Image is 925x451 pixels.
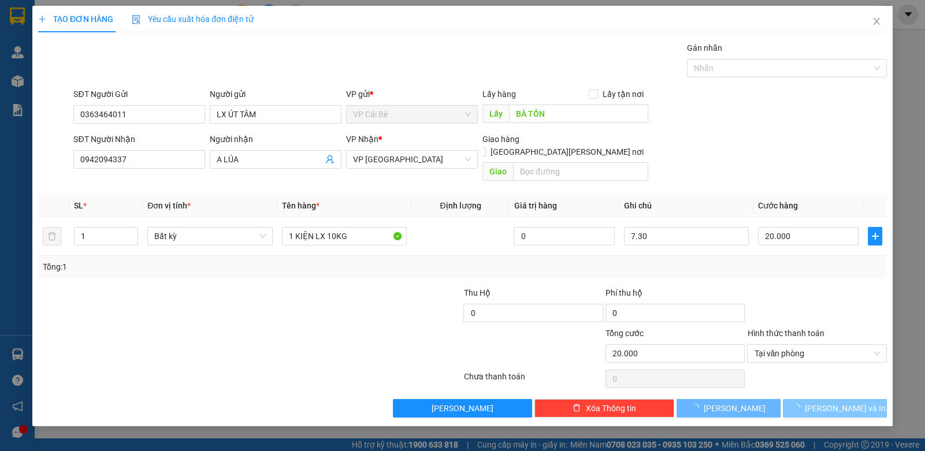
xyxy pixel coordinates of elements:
[747,329,824,338] label: Hình thức thanh toán
[147,201,191,210] span: Đơn vị tính
[482,135,519,144] span: Giao hàng
[805,402,886,415] span: [PERSON_NAME] và In
[677,399,781,418] button: [PERSON_NAME]
[872,17,881,26] span: close
[346,135,378,144] span: VP Nhận
[514,227,614,245] input: 0
[10,10,91,24] div: VP Cái Bè
[440,201,481,210] span: Định lượng
[154,228,266,245] span: Bất kỳ
[573,404,581,413] span: delete
[325,155,335,164] span: user-add
[132,15,141,24] img: icon
[353,106,471,123] span: VP Cái Bè
[432,402,493,415] span: [PERSON_NAME]
[393,399,532,418] button: [PERSON_NAME]
[792,404,805,412] span: loading
[38,15,46,23] span: plus
[463,288,490,297] span: Thu Hộ
[868,227,882,245] button: plus
[210,133,341,146] div: Người nhận
[783,399,887,418] button: [PERSON_NAME] và In
[346,88,478,100] div: VP gửi
[99,11,127,23] span: Nhận:
[754,345,879,362] span: Tại văn phòng
[132,14,254,24] span: Yêu cầu xuất hóa đơn điện tử
[482,162,513,181] span: Giao
[116,68,211,88] span: NHI ĐỒNG 1
[534,399,674,418] button: deleteXóa Thông tin
[605,329,644,338] span: Tổng cước
[605,286,745,304] div: Phí thu hộ
[43,260,358,273] div: Tổng: 1
[758,201,798,210] span: Cước hàng
[598,88,648,100] span: Lấy tận nơi
[482,105,509,123] span: Lấy
[704,402,766,415] span: [PERSON_NAME]
[99,51,216,68] div: 0367386739
[99,74,116,86] span: DĐ:
[73,133,205,146] div: SĐT Người Nhận
[624,227,749,245] input: Ghi Chú
[282,201,320,210] span: Tên hàng
[513,162,648,181] input: Dọc đường
[74,201,83,210] span: SL
[482,90,516,99] span: Lấy hàng
[73,88,205,100] div: SĐT Người Gửi
[210,88,341,100] div: Người gửi
[99,38,216,51] div: CHUNG
[687,43,722,53] label: Gán nhãn
[10,11,28,23] span: Gửi:
[353,151,471,168] span: VP Sài Gòn
[860,6,893,38] button: Close
[619,195,754,217] th: Ghi chú
[585,402,636,415] span: Xóa Thông tin
[38,14,113,24] span: TẠO ĐƠN HÀNG
[99,10,216,38] div: VP [GEOGRAPHIC_DATA]
[43,227,61,245] button: delete
[868,232,882,241] span: plus
[10,24,91,40] div: 0915732131
[509,105,648,123] input: Dọc đường
[282,227,407,245] input: VD: Bàn, Ghế
[486,146,648,158] span: [GEOGRAPHIC_DATA][PERSON_NAME] nơi
[514,201,556,210] span: Giá trị hàng
[691,404,704,412] span: loading
[462,370,604,390] div: Chưa thanh toán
